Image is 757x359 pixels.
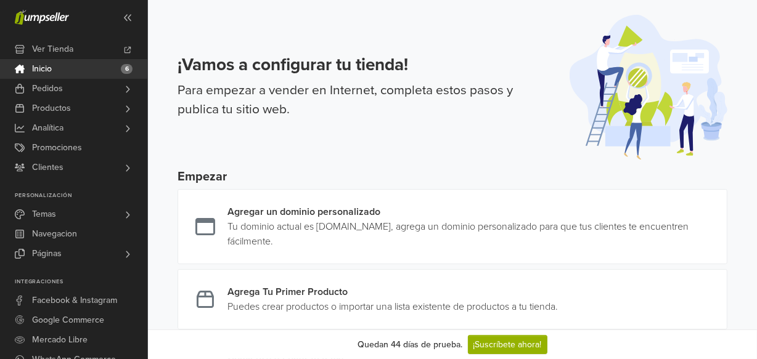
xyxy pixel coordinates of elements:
[32,310,104,330] span: Google Commerce
[32,118,63,138] span: Analítica
[32,204,56,224] span: Temas
[178,81,555,119] p: Para empezar a vender en Internet, completa estos pasos y publica tu sitio web.
[32,99,71,118] span: Productos
[178,55,555,76] h3: ¡Vamos a configurar tu tienda!
[468,335,547,354] a: ¡Suscríbete ahora!
[15,192,147,200] p: Personalización
[32,244,62,264] span: Páginas
[570,15,727,159] img: onboarding-illustration-afe561586f57c9d3ab25.svg
[32,158,63,177] span: Clientes
[178,169,727,184] h5: Empezar
[32,39,73,59] span: Ver Tienda
[32,138,82,158] span: Promociones
[121,64,133,74] span: 6
[358,338,463,351] div: Quedan 44 días de prueba.
[32,79,63,99] span: Pedidos
[32,330,88,350] span: Mercado Libre
[32,59,52,79] span: Inicio
[32,291,117,310] span: Facebook & Instagram
[32,224,77,244] span: Navegacion
[15,278,147,286] p: Integraciones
